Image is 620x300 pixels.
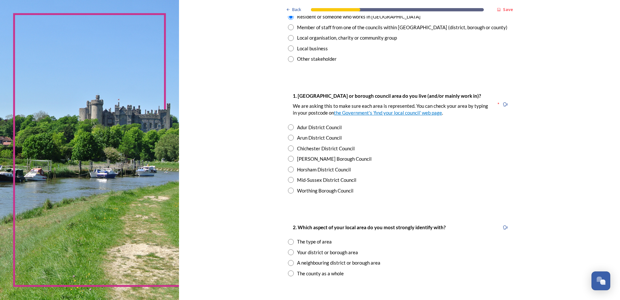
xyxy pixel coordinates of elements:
[292,6,301,13] span: Back
[297,166,351,173] div: Horsham District Council
[503,6,513,12] strong: Save
[297,13,421,20] div: Resident or someone who works in [GEOGRAPHIC_DATA]
[293,103,492,117] p: We are asking this to make sure each area is represented. You can check your area by typing in yo...
[297,176,356,184] div: Mid-Sussex District Council
[297,249,358,256] div: Your district or borough area
[297,145,355,152] div: Chichester District Council
[297,270,344,277] div: The county as a whole
[297,124,342,131] div: Adur District Council
[591,271,610,290] button: Open Chat
[293,224,446,230] strong: 2. Which aspect of your local area do you most strongly identify with?
[297,134,342,142] div: Arun District Council
[297,187,353,194] div: Worthing Borough Council
[293,93,481,99] strong: 1. [GEOGRAPHIC_DATA] or borough council area do you live (and/or mainly work in)?
[297,155,372,163] div: [PERSON_NAME] Borough Council
[297,24,507,31] div: Member of staff from one of the councils within [GEOGRAPHIC_DATA] (district, borough or county)
[297,238,332,245] div: The type of area
[297,45,328,52] div: Local business
[297,259,380,267] div: A neighbouring district or borough area
[297,55,337,63] div: Other stakeholder
[334,110,442,116] a: the Government's 'find your local council' web page
[297,34,397,42] div: Local organisation, charity or community group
